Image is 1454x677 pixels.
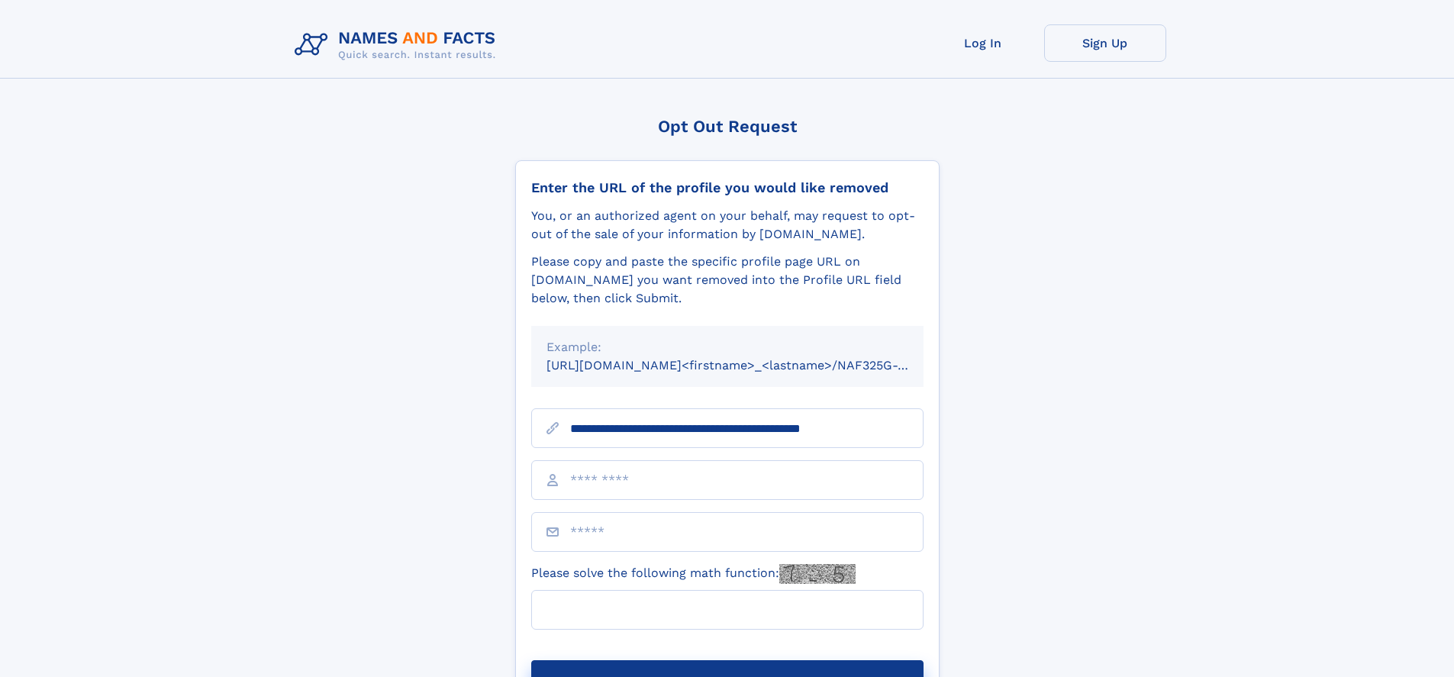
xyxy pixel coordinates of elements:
img: Logo Names and Facts [289,24,508,66]
div: You, or an authorized agent on your behalf, may request to opt-out of the sale of your informatio... [531,207,924,243]
small: [URL][DOMAIN_NAME]<firstname>_<lastname>/NAF325G-xxxxxxxx [546,358,953,372]
div: Enter the URL of the profile you would like removed [531,179,924,196]
a: Log In [922,24,1044,62]
div: Please copy and paste the specific profile page URL on [DOMAIN_NAME] you want removed into the Pr... [531,253,924,308]
div: Opt Out Request [515,117,940,136]
div: Example: [546,338,908,356]
a: Sign Up [1044,24,1166,62]
label: Please solve the following math function: [531,564,856,584]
